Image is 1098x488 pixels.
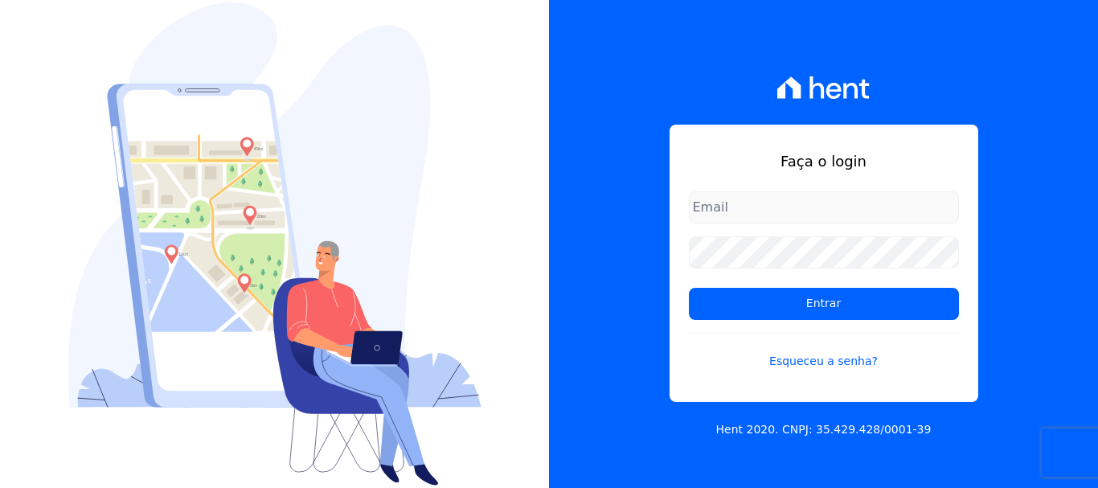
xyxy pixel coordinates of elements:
[689,333,959,370] a: Esqueceu a senha?
[689,150,959,172] h1: Faça o login
[716,421,932,438] p: Hent 2020. CNPJ: 35.429.428/0001-39
[68,2,481,486] img: Login
[689,288,959,320] input: Entrar
[689,191,959,223] input: Email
